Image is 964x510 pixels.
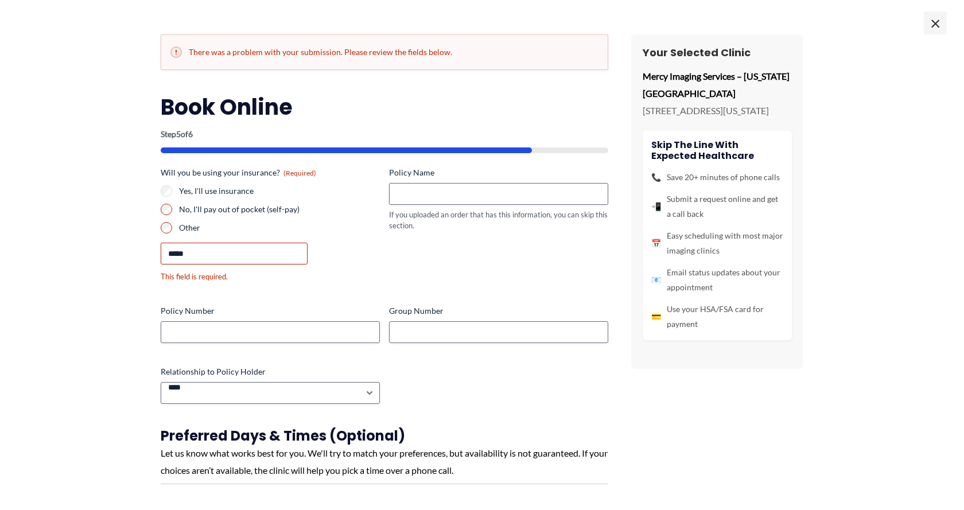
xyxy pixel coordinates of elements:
label: Policy Number [161,305,380,317]
span: 📧 [651,272,661,287]
div: If you uploaded an order that has this information, you can skip this section. [389,209,608,231]
p: [STREET_ADDRESS][US_STATE] [643,102,792,119]
label: Relationship to Policy Holder [161,366,380,377]
input: Other Choice, please specify [161,243,308,264]
label: Group Number [389,305,608,317]
span: 📲 [651,199,661,214]
h3: Your Selected Clinic [643,46,792,59]
li: Use your HSA/FSA card for payment [651,302,783,332]
p: Step of [161,130,608,138]
label: Yes, I'll use insurance [179,185,380,197]
legend: Will you be using your insurance? [161,167,316,178]
label: Other [179,222,380,233]
li: Easy scheduling with most major imaging clinics [651,228,783,258]
li: Save 20+ minutes of phone calls [651,170,783,185]
span: (Required) [283,169,316,177]
span: 6 [188,129,193,139]
div: This field is required. [161,271,380,282]
h2: Book Online [161,93,608,121]
label: No, I'll pay out of pocket (self-pay) [179,204,380,215]
p: Mercy Imaging Services – [US_STATE][GEOGRAPHIC_DATA] [643,68,792,102]
span: 📅 [651,236,661,251]
li: Submit a request online and get a call back [651,192,783,221]
span: × [924,11,947,34]
h3: Preferred Days & Times (Optional) [161,427,608,445]
label: Policy Name [389,167,608,178]
h4: Skip the line with Expected Healthcare [651,139,783,161]
li: Email status updates about your appointment [651,265,783,295]
div: Let us know what works best for you. We'll try to match your preferences, but availability is not... [161,445,608,478]
span: 📞 [651,170,661,185]
span: 💳 [651,309,661,324]
h2: There was a problem with your submission. Please review the fields below. [170,46,598,58]
span: 5 [176,129,181,139]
